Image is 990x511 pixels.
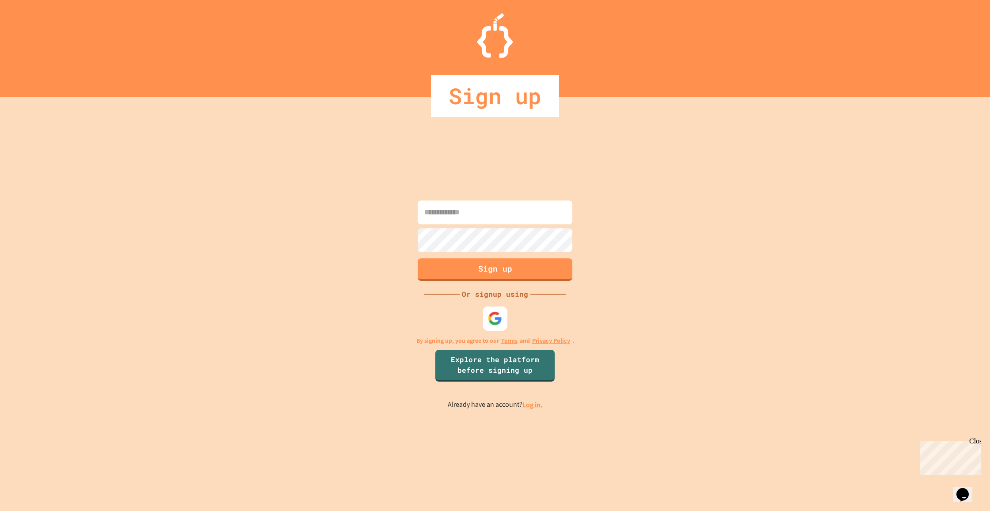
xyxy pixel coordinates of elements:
p: By signing up, you agree to our and . [416,336,574,345]
div: Or signup using [460,289,530,299]
p: Already have an account? [448,399,543,410]
img: Logo.svg [477,13,513,58]
iframe: chat widget [953,476,981,502]
iframe: chat widget [917,437,981,475]
div: Sign up [431,75,559,117]
a: Terms [501,336,518,345]
a: Explore the platform before signing up [435,350,555,382]
button: Sign up [418,258,572,281]
a: Log in. [522,400,543,409]
div: Chat with us now!Close [4,4,61,56]
img: google-icon.svg [488,311,503,326]
a: Privacy Policy [532,336,570,345]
